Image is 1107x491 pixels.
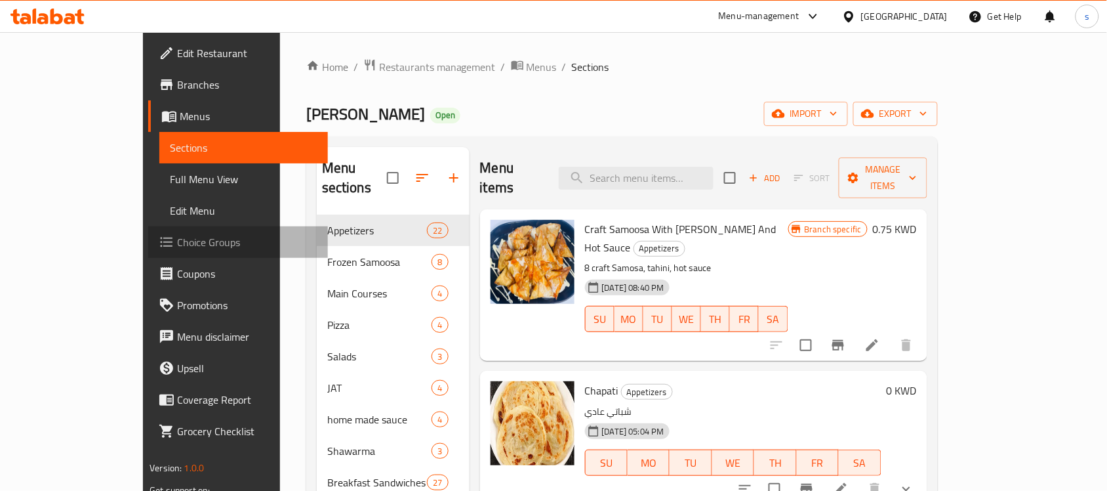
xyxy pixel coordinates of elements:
button: FR [797,450,839,476]
span: Restaurants management [379,59,496,75]
span: Select to update [792,331,820,359]
div: Menu-management [719,9,799,24]
span: Appetizers [622,385,672,400]
span: Salads [327,349,432,364]
a: Choice Groups [148,226,328,258]
span: Appetizers [327,223,427,238]
button: SA [759,306,788,332]
h2: Menu sections [322,158,387,198]
span: Full Menu View [170,171,317,187]
div: home made sauce4 [317,404,470,435]
span: JAT [327,380,432,396]
span: Select all sections [379,164,407,192]
div: items [432,254,448,270]
span: Branch specific [799,223,867,236]
span: Add item [744,168,786,188]
p: شباتي عادي [585,404,881,420]
span: Menus [180,108,317,124]
h6: 0.75 KWD [873,220,917,238]
div: items [427,223,448,238]
nav: breadcrumb [306,58,938,75]
img: Chapati [491,381,574,465]
div: Appetizers [634,241,685,257]
div: Shawarma3 [317,435,470,467]
span: Main Courses [327,286,432,301]
li: / [562,59,567,75]
span: SU [591,310,609,329]
span: TH [759,454,791,473]
span: TU [675,454,706,473]
span: 3 [432,351,447,363]
button: MO [628,450,670,476]
span: SA [844,454,876,473]
button: SU [585,450,628,476]
span: 22 [428,224,447,237]
span: Menu disclaimer [177,329,317,345]
a: Menus [148,100,328,132]
span: Menus [527,59,557,75]
div: home made sauce [327,412,432,427]
span: 27 [428,477,447,489]
a: Edit menu item [864,337,880,353]
a: Full Menu View [159,163,328,195]
span: Shawarma [327,443,432,459]
a: Promotions [148,289,328,321]
span: Open [430,110,460,121]
span: Edit Menu [170,203,317,219]
span: 4 [432,414,447,426]
span: Version: [150,459,182,477]
span: Chapati [585,381,618,400]
h2: Menu items [480,158,543,198]
span: Pizza [327,317,432,333]
button: TU [670,450,712,476]
span: export [864,106,927,122]
button: MO [614,306,643,332]
a: Menus [511,58,557,75]
span: SA [764,310,782,329]
span: Breakfast Sandwiches [327,475,427,490]
a: Menu disclaimer [148,321,328,352]
div: Pizza4 [317,309,470,341]
button: FR [730,306,759,332]
input: search [559,167,714,190]
span: s [1085,9,1089,24]
span: Edit Restaurant [177,45,317,61]
button: SA [839,450,881,476]
button: WE [712,450,754,476]
span: Craft Samoosa With [PERSON_NAME] And Hot Sauce [585,219,776,257]
span: Select section [716,164,744,192]
a: Branches [148,69,328,100]
span: Coverage Report [177,392,317,408]
button: TH [754,450,796,476]
button: Add [744,168,786,188]
div: items [432,286,448,301]
span: Promotions [177,297,317,313]
span: Coupons [177,266,317,282]
button: TU [643,306,672,332]
span: Add [747,171,782,186]
span: 4 [432,319,447,331]
span: 4 [432,382,447,395]
span: 1.0.0 [184,459,205,477]
div: Salads3 [317,341,470,372]
li: / [501,59,506,75]
button: import [764,102,848,126]
button: export [853,102,938,126]
a: Sections [159,132,328,163]
div: Open [430,108,460,123]
button: Manage items [839,158,927,198]
button: WE [672,306,701,332]
span: [DATE] 08:40 PM [597,282,670,294]
p: 8 craft Samosa, tahini, hot sauce [585,260,788,276]
span: 4 [432,288,447,300]
div: items [432,317,448,333]
span: TH [706,310,725,329]
a: Edit Restaurant [148,37,328,69]
a: Edit Menu [159,195,328,226]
